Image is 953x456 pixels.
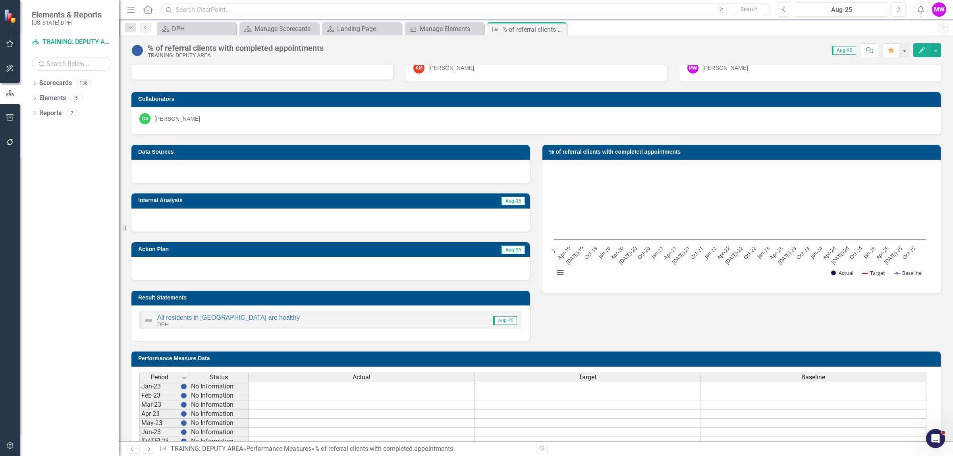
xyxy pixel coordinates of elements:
div: 7 [66,110,78,116]
img: BgCOk07PiH71IgAAAABJRU5ErkJggg== [181,411,187,417]
a: Elements [39,94,66,103]
div: Chart. Highcharts interactive chart. [550,166,933,285]
img: BgCOk07PiH71IgAAAABJRU5ErkJggg== [181,392,187,399]
td: May-23 [139,419,179,428]
span: Aug-25 [832,46,856,55]
div: % of referral clients with completed appointments [314,445,453,452]
text: Oct-22 [742,245,758,261]
div: OS [139,113,150,124]
text: Jan-21 [649,245,665,261]
text: Jan-25 [861,245,877,261]
div: DPH [172,24,234,34]
text: Jan-22 [702,245,718,261]
h3: Action Plan [138,246,351,252]
div: MW [687,62,698,73]
img: BgCOk07PiH71IgAAAABJRU5ErkJggg== [181,402,187,408]
text: J… [550,245,559,254]
button: Show Actual [831,269,853,276]
small: DPH [157,321,169,327]
span: Period [150,374,168,381]
div: 136 [76,80,91,87]
a: All residents in [GEOGRAPHIC_DATA] are healthy [157,314,300,321]
div: Manage Elements [420,24,482,34]
span: Aug-25 [501,197,525,205]
text: Apr-20 [609,245,625,261]
text: [DATE]-23 [776,245,797,266]
text: Apr-19 [556,245,572,261]
td: No Information [189,410,249,419]
td: Apr-23 [139,410,179,419]
text: Oct-23 [795,245,810,261]
td: No Information [189,437,249,446]
a: Manage Elements [407,24,482,34]
a: TRAINING: DEPUTY AREA [32,38,111,47]
td: Feb-23 [139,391,179,400]
img: BgCOk07PiH71IgAAAABJRU5ErkJggg== [181,429,187,435]
div: KM [413,62,424,73]
button: Show Baseline [894,269,922,276]
a: Scorecards [39,79,72,88]
img: BgCOk07PiH71IgAAAABJRU5ErkJggg== [181,420,187,426]
text: [DATE]-25 [882,245,903,266]
td: Jun-23 [139,428,179,437]
text: Apr-24 [821,245,837,261]
text: [DATE]-24 [830,245,851,266]
div: TRAINING: DEPUTY AREA [148,52,324,58]
svg: Interactive chart [550,166,930,285]
text: [DATE]-22 [723,245,745,266]
a: Reports [39,109,62,118]
div: [PERSON_NAME] [154,115,200,123]
h3: Collaborators [138,96,937,102]
iframe: Intercom live chat [926,429,945,448]
a: Performance Measures [246,445,311,452]
h3: Internal Analysis [138,197,386,203]
span: Status [210,374,228,381]
text: Jan-20 [596,245,612,261]
img: BgCOk07PiH71IgAAAABJRU5ErkJggg== [181,383,187,390]
img: Not Defined [144,316,153,325]
div: [PERSON_NAME] [428,64,474,72]
img: BgCOk07PiH71IgAAAABJRU5ErkJggg== [181,438,187,444]
text: Jan-23 [755,245,771,261]
td: No Information [189,400,249,410]
input: Search Below... [32,57,111,71]
text: Oct-19 [583,245,598,261]
text: [DATE]-21 [670,245,691,266]
a: DPH [159,24,234,34]
h3: Result Statements [138,295,526,301]
img: 8DAGhfEEPCf229AAAAAElFTkSuQmCC [181,375,187,381]
a: Manage Scorecards [241,24,317,34]
text: Apr-21 [662,245,678,261]
h3: Data Sources [138,149,526,155]
div: [PERSON_NAME] [702,64,748,72]
text: Oct-21 [689,245,704,261]
text: Oct-24 [848,245,864,261]
button: MW [932,2,946,17]
h3: % of referral clients with completed appointments [549,149,937,155]
a: Landing Page [324,24,399,34]
span: Target [579,374,596,381]
td: No Information [189,428,249,437]
span: Baseline [801,374,825,381]
button: Show Target [862,269,885,276]
text: Jan-24 [808,245,824,261]
td: No Information [189,382,249,391]
td: [DATE]-23 [139,437,179,446]
div: % of referral clients with completed appointments [502,25,565,35]
td: No Information [189,391,249,400]
a: TRAINING: DEPUTY AREA [171,445,243,452]
div: Landing Page [337,24,399,34]
text: Apr-23 [768,245,784,261]
td: No Information [189,419,249,428]
div: % of referral clients with completed appointments [148,44,324,52]
span: Aug-25 [501,245,525,254]
td: Jan-23 [139,382,179,391]
td: Mar-23 [139,400,179,410]
span: Aug-25 [493,316,517,325]
text: Apr-25 [874,245,890,261]
img: ClearPoint Strategy [4,8,18,23]
small: [US_STATE] DPH [32,19,102,26]
div: Manage Scorecards [255,24,317,34]
text: [DATE]-20 [617,245,639,266]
